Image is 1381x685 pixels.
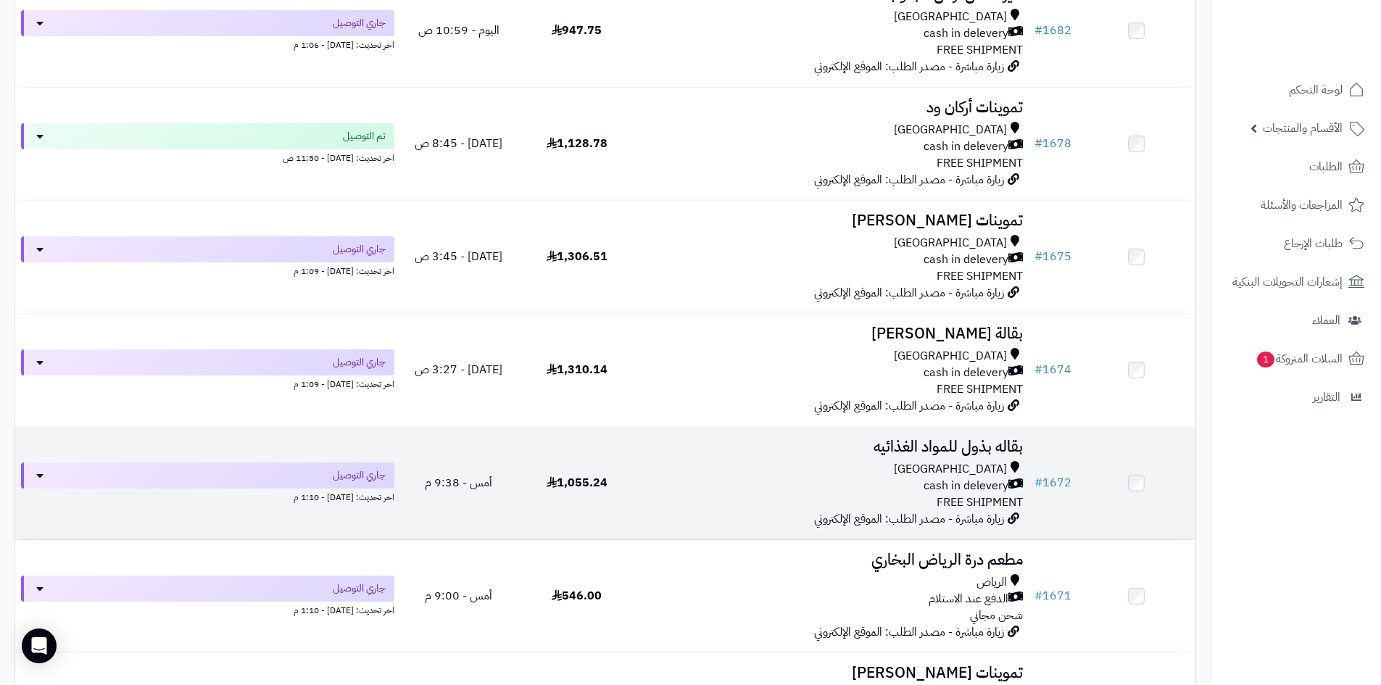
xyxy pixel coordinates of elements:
[425,587,492,605] span: أمس - 9:00 م
[333,355,386,370] span: جاري التوصيل
[924,365,1008,381] span: cash in delevery
[21,489,394,504] div: اخر تحديث: [DATE] - 1:10 م
[333,581,386,596] span: جاري التوصيل
[937,381,1023,398] span: FREE SHIPMENT
[1220,265,1372,299] a: إشعارات التحويلات البنكية
[1220,188,1372,223] a: المراجعات والأسئلة
[970,607,1023,624] span: شحن مجاني
[1312,310,1340,331] span: العملاء
[894,122,1007,138] span: [GEOGRAPHIC_DATA]
[552,587,602,605] span: 546.00
[1034,248,1071,265] a: #1675
[415,361,502,378] span: [DATE] - 3:27 ص
[415,248,502,265] span: [DATE] - 3:45 ص
[929,591,1008,607] span: الدفع عند الاستلام
[642,665,1023,681] h3: تموينات [PERSON_NAME]
[1313,387,1340,407] span: التقارير
[552,22,602,39] span: 947.75
[418,22,499,39] span: اليوم - 10:59 ص
[1034,22,1042,39] span: #
[1263,118,1343,138] span: الأقسام والمنتجات
[1034,474,1071,491] a: #1672
[1282,38,1367,69] img: logo-2.png
[415,135,502,152] span: [DATE] - 8:45 ص
[1256,349,1343,369] span: السلات المتروكة
[814,623,1004,641] span: زيارة مباشرة - مصدر الطلب: الموقع الإلكتروني
[1034,587,1071,605] a: #1671
[814,58,1004,75] span: زيارة مباشرة - مصدر الطلب: الموقع الإلكتروني
[21,149,394,165] div: اخر تحديث: [DATE] - 11:50 ص
[1232,272,1343,292] span: إشعارات التحويلات البنكية
[937,41,1023,59] span: FREE SHIPMENT
[924,478,1008,494] span: cash in delevery
[333,242,386,257] span: جاري التوصيل
[333,16,386,30] span: جاري التوصيل
[1034,361,1042,378] span: #
[1220,149,1372,184] a: الطلبات
[1220,226,1372,261] a: طلبات الإرجاع
[1034,135,1042,152] span: #
[547,361,607,378] span: 1,310.14
[814,171,1004,188] span: زيارة مباشرة - مصدر الطلب: الموقع الإلكتروني
[1220,72,1372,107] a: لوحة التحكم
[21,375,394,391] div: اخر تحديث: [DATE] - 1:09 م
[22,628,57,663] div: Open Intercom Messenger
[1309,157,1343,177] span: الطلبات
[924,138,1008,155] span: cash in delevery
[1220,380,1372,415] a: التقارير
[1257,352,1274,368] span: 1
[333,468,386,483] span: جاري التوصيل
[1284,233,1343,254] span: طلبات الإرجاع
[894,461,1007,478] span: [GEOGRAPHIC_DATA]
[924,25,1008,42] span: cash in delevery
[814,284,1004,302] span: زيارة مباشرة - مصدر الطلب: الموقع الإلكتروني
[1034,248,1042,265] span: #
[1261,195,1343,215] span: المراجعات والأسئلة
[924,252,1008,268] span: cash in delevery
[343,129,386,144] span: تم التوصيل
[1034,361,1071,378] a: #1674
[976,574,1007,591] span: الرياض
[547,474,607,491] span: 1,055.24
[1289,80,1343,100] span: لوحة التحكم
[1034,135,1071,152] a: #1678
[642,439,1023,455] h3: بقاله بذول للمواد الغذائيه
[814,510,1004,528] span: زيارة مباشرة - مصدر الطلب: الموقع الإلكتروني
[21,36,394,51] div: اخر تحديث: [DATE] - 1:06 م
[642,325,1023,342] h3: بقالة [PERSON_NAME]
[937,267,1023,285] span: FREE SHIPMENT
[642,99,1023,116] h3: تموينات أركان ود
[1220,341,1372,376] a: السلات المتروكة1
[547,135,607,152] span: 1,128.78
[814,397,1004,415] span: زيارة مباشرة - مصدر الطلب: الموقع الإلكتروني
[547,248,607,265] span: 1,306.51
[1220,303,1372,338] a: العملاء
[642,212,1023,229] h3: تموينات [PERSON_NAME]
[894,9,1007,25] span: [GEOGRAPHIC_DATA]
[937,494,1023,511] span: FREE SHIPMENT
[642,552,1023,568] h3: مطعم درة الرياض البخاري
[21,262,394,278] div: اخر تحديث: [DATE] - 1:09 م
[1034,22,1071,39] a: #1682
[425,474,492,491] span: أمس - 9:38 م
[21,602,394,617] div: اخر تحديث: [DATE] - 1:10 م
[1034,587,1042,605] span: #
[1034,474,1042,491] span: #
[894,348,1007,365] span: [GEOGRAPHIC_DATA]
[894,235,1007,252] span: [GEOGRAPHIC_DATA]
[937,154,1023,172] span: FREE SHIPMENT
